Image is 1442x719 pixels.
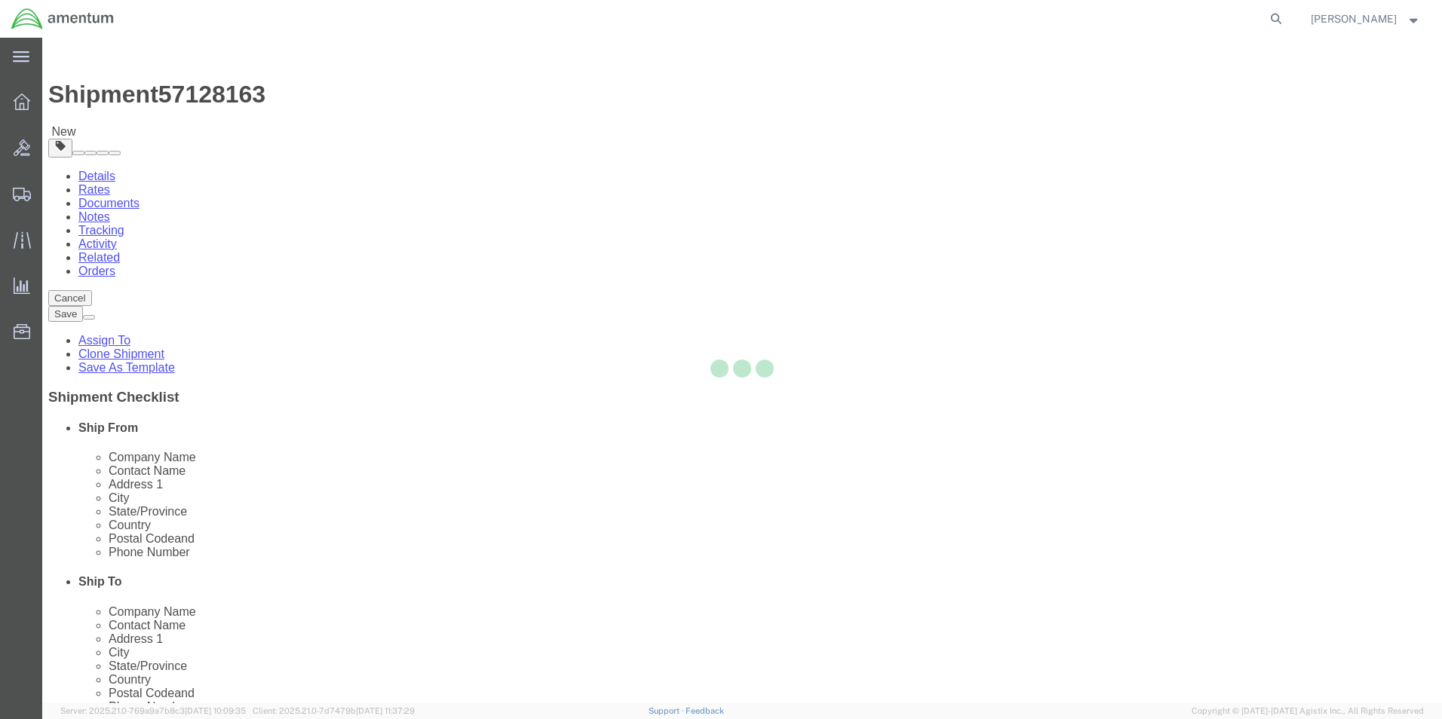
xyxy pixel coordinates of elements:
button: [PERSON_NAME] [1310,10,1422,28]
span: [DATE] 11:37:29 [356,706,415,715]
img: logo [11,8,115,30]
a: Feedback [686,706,724,715]
a: Support [649,706,686,715]
span: Valentin Ortega [1311,11,1397,27]
span: Client: 2025.21.0-7d7479b [253,706,415,715]
span: Copyright © [DATE]-[DATE] Agistix Inc., All Rights Reserved [1192,705,1424,717]
span: Server: 2025.21.0-769a9a7b8c3 [60,706,246,715]
span: [DATE] 10:09:35 [185,706,246,715]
